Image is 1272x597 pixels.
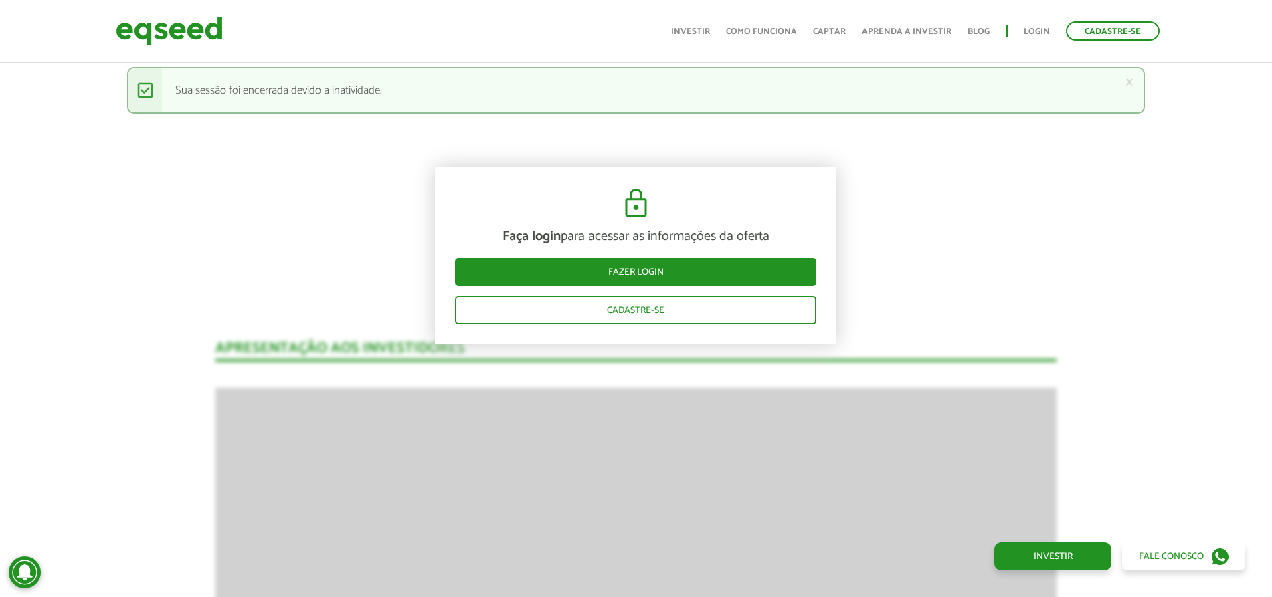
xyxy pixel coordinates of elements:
[620,187,652,219] img: cadeado.svg
[455,258,816,286] a: Fazer login
[1122,542,1245,570] a: Fale conosco
[1066,21,1160,41] a: Cadastre-se
[813,27,846,36] a: Captar
[455,229,816,245] p: para acessar as informações da oferta
[968,27,990,36] a: Blog
[127,67,1145,114] div: Sua sessão foi encerrada devido a inatividade.
[1125,75,1133,89] a: ×
[503,225,561,247] strong: Faça login
[726,27,797,36] a: Como funciona
[862,27,951,36] a: Aprenda a investir
[994,542,1111,570] a: Investir
[116,13,223,49] img: EqSeed
[1024,27,1050,36] a: Login
[455,296,816,324] a: Cadastre-se
[671,27,710,36] a: Investir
